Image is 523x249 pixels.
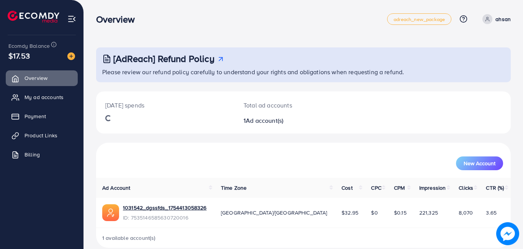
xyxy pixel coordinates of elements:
[486,209,497,216] span: 3.65
[6,147,78,162] a: Billing
[67,15,76,23] img: menu
[67,52,75,60] img: image
[102,204,119,221] img: ic-ads-acc.e4c84228.svg
[25,93,64,101] span: My ad accounts
[221,209,327,216] span: [GEOGRAPHIC_DATA]/[GEOGRAPHIC_DATA]
[459,184,473,192] span: Clicks
[6,90,78,105] a: My ad accounts
[123,214,207,221] span: ID: 7535146585630720016
[8,50,30,61] span: $17.53
[394,17,445,22] span: adreach_new_package
[371,184,381,192] span: CPC
[25,151,40,158] span: Billing
[102,234,156,242] span: 1 available account(s)
[495,15,511,24] p: ahsan
[244,117,329,124] h2: 1
[8,11,59,23] img: logo
[419,184,446,192] span: Impression
[394,184,405,192] span: CPM
[371,209,378,216] span: $0
[486,184,504,192] span: CTR (%)
[6,128,78,143] a: Product Links
[459,209,473,216] span: 8,070
[456,156,503,170] button: New Account
[221,184,247,192] span: Time Zone
[394,209,407,216] span: $0.15
[25,132,57,139] span: Product Links
[246,116,283,125] span: Ad account(s)
[113,53,214,64] h3: [AdReach] Refund Policy
[8,42,50,50] span: Ecomdy Balance
[102,184,131,192] span: Ad Account
[464,161,495,166] span: New Account
[25,112,46,120] span: Payment
[102,67,506,76] p: Please review our refund policy carefully to understand your rights and obligations when requesti...
[105,101,225,110] p: [DATE] spends
[419,209,438,216] span: 221,325
[6,109,78,124] a: Payment
[25,74,47,82] span: Overview
[496,222,519,245] img: image
[6,70,78,86] a: Overview
[342,209,358,216] span: $32.95
[244,101,329,110] p: Total ad accounts
[123,204,207,212] a: 1031542_dgssfds_1754413058326
[479,14,511,24] a: ahsan
[96,14,141,25] h3: Overview
[342,184,353,192] span: Cost
[387,13,451,25] a: adreach_new_package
